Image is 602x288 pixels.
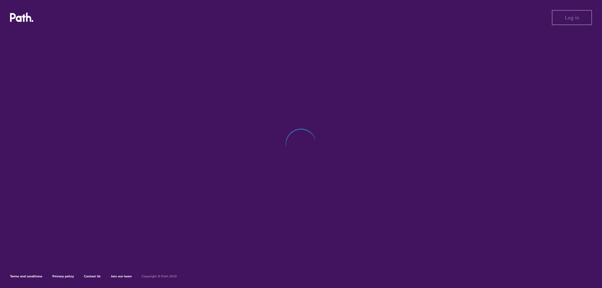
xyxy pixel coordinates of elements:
[565,15,579,20] span: Log in
[84,274,101,278] a: Contact Us
[10,274,42,278] a: Terms and conditions
[52,274,74,278] a: Privacy policy
[552,10,592,25] button: Log in
[111,274,132,278] a: Join our team
[142,275,177,278] h6: Copyright © Path 2018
